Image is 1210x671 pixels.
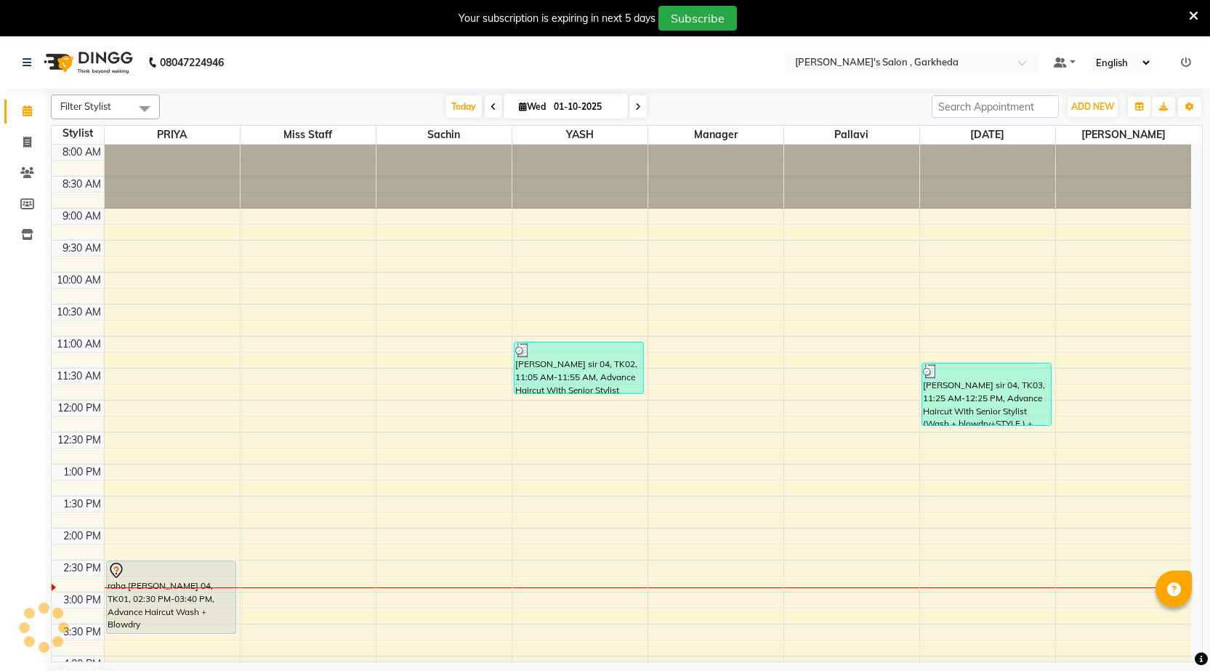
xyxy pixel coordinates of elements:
b: 08047224946 [160,42,224,83]
div: 3:30 PM [60,624,104,640]
div: Stylist [52,126,104,141]
div: 8:30 AM [60,177,104,192]
button: ADD NEW [1068,97,1118,117]
span: ADD NEW [1071,101,1114,112]
div: 9:00 AM [60,209,104,224]
div: 11:30 AM [54,369,104,384]
div: [PERSON_NAME] sir 04, TK03, 11:25 AM-12:25 PM, Advance Haircut With Senior Stylist (Wash + blowdr... [922,363,1051,425]
div: 12:30 PM [55,433,104,448]
div: 3:00 PM [60,592,104,608]
div: 1:00 PM [60,465,104,480]
div: 10:30 AM [54,305,104,320]
input: Search Appointment [932,95,1059,118]
span: Filter Stylist [60,100,111,112]
span: YASH [512,126,648,144]
span: [DATE] [920,126,1055,144]
img: logo [37,42,137,83]
span: miss staff [241,126,376,144]
span: pallavi [784,126,919,144]
div: 1:30 PM [60,497,104,512]
span: sachin [376,126,512,144]
div: 11:00 AM [54,337,104,352]
span: [PERSON_NAME] [1056,126,1192,144]
span: manager [648,126,783,144]
div: 2:00 PM [60,529,104,544]
input: 2025-10-01 [549,96,622,118]
div: [PERSON_NAME] sir 04, TK02, 11:05 AM-11:55 AM, Advance Haircut With Senior Stylist (Wash + blowdr... [515,342,643,393]
div: raha [PERSON_NAME] 04, TK01, 02:30 PM-03:40 PM, Advance Haircut Wash + Blowdry [DEMOGRAPHIC_DATA]... [107,561,235,633]
div: Your subscription is expiring in next 5 days [459,11,656,26]
div: 9:30 AM [60,241,104,256]
span: Wed [515,101,549,112]
button: Subscribe [658,6,737,31]
span: PRIYA [105,126,240,144]
div: 2:30 PM [60,560,104,576]
span: Today [445,95,482,118]
div: 10:00 AM [54,273,104,288]
div: 12:00 PM [55,401,104,416]
div: 8:00 AM [60,145,104,160]
iframe: chat widget [1149,613,1195,656]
